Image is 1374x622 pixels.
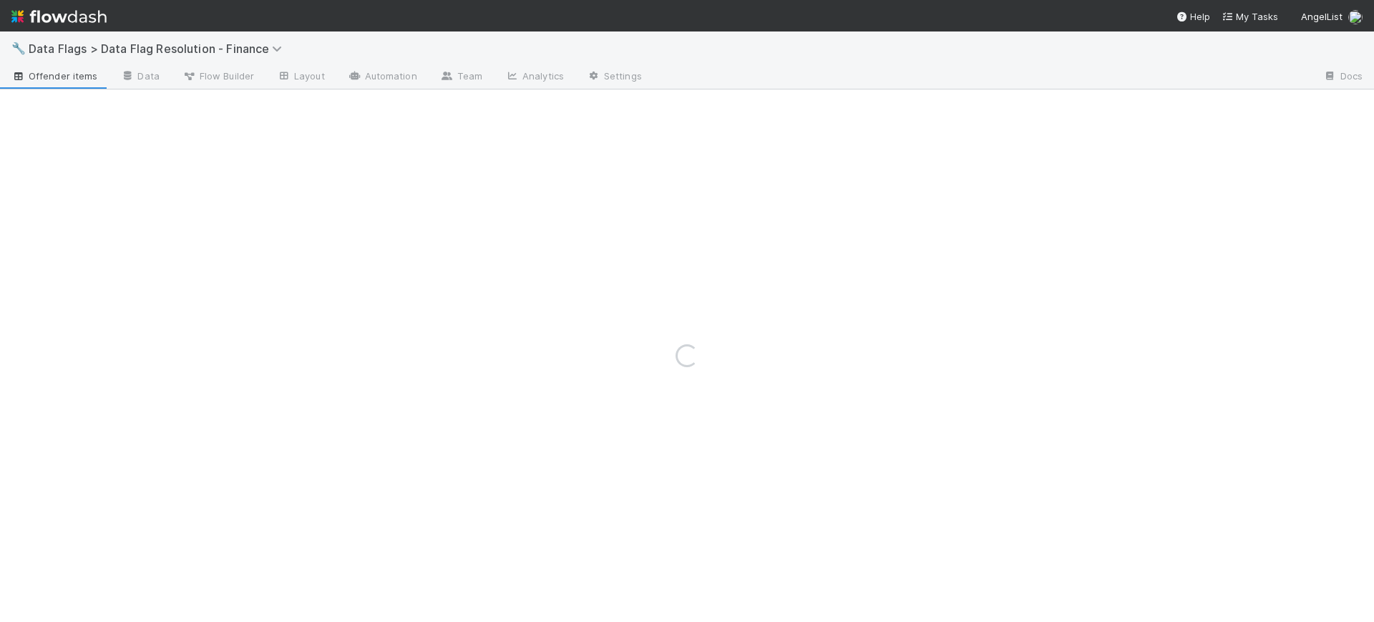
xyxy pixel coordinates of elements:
[1176,9,1210,24] div: Help
[29,42,289,56] span: Data Flags > Data Flag Resolution - Finance
[171,66,265,89] a: Flow Builder
[11,69,97,83] span: Offender items
[11,42,26,54] span: 🔧
[1348,10,1363,24] img: avatar_fee1282a-8af6-4c79-b7c7-bf2cfad99775.png
[109,66,170,89] a: Data
[429,66,494,89] a: Team
[265,66,336,89] a: Layout
[11,4,107,29] img: logo-inverted-e16ddd16eac7371096b0.svg
[1222,9,1278,24] a: My Tasks
[1301,11,1343,22] span: AngelList
[494,66,575,89] a: Analytics
[1312,66,1374,89] a: Docs
[336,66,429,89] a: Automation
[182,69,254,83] span: Flow Builder
[1222,11,1278,22] span: My Tasks
[575,66,653,89] a: Settings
